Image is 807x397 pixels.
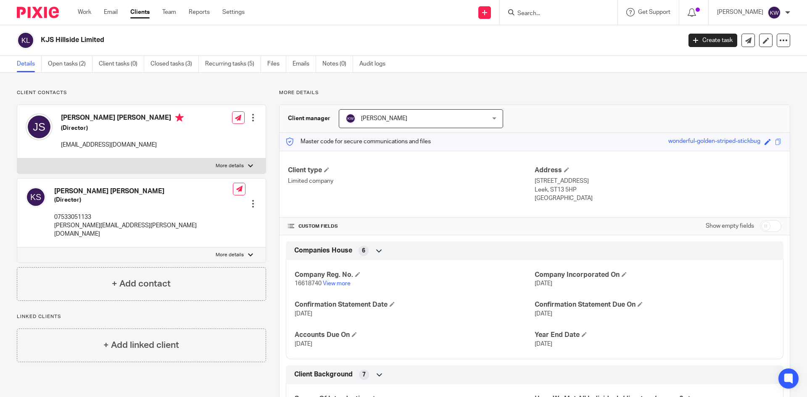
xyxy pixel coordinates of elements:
span: 7 [362,371,366,379]
h5: (Director) [54,196,233,204]
span: [DATE] [535,311,552,317]
a: Details [17,56,42,72]
span: [PERSON_NAME] [361,116,407,121]
span: [DATE] [535,341,552,347]
h4: Client type [288,166,535,175]
span: Companies House [294,246,352,255]
p: [EMAIL_ADDRESS][DOMAIN_NAME] [61,141,184,149]
a: Open tasks (2) [48,56,92,72]
p: More details [216,163,244,169]
h4: [PERSON_NAME] [PERSON_NAME] [54,187,233,196]
a: Team [162,8,176,16]
span: [DATE] [295,341,312,347]
h4: [PERSON_NAME] [PERSON_NAME] [61,113,184,124]
span: 6 [362,247,365,255]
a: Closed tasks (3) [150,56,199,72]
p: Client contacts [17,89,266,96]
a: Emails [293,56,316,72]
input: Search [517,10,592,18]
img: svg%3E [26,113,53,140]
h4: Confirmation Statement Date [295,300,535,309]
a: Files [267,56,286,72]
span: Client Background [294,370,353,379]
p: 07533051133 [54,213,233,221]
a: Settings [222,8,245,16]
a: Work [78,8,91,16]
a: Clients [130,8,150,16]
h4: Address [535,166,781,175]
img: svg%3E [17,32,34,49]
img: svg%3E [26,187,46,207]
img: Pixie [17,7,59,18]
a: Create task [688,34,737,47]
a: Reports [189,8,210,16]
span: [DATE] [535,281,552,287]
p: [PERSON_NAME] [717,8,763,16]
span: 16618740 [295,281,322,287]
p: Limited company [288,177,535,185]
i: Primary [175,113,184,122]
a: Audit logs [359,56,392,72]
h4: + Add contact [112,277,171,290]
p: More details [279,89,790,96]
h3: Client manager [288,114,330,123]
img: svg%3E [767,6,781,19]
h4: Company Incorporated On [535,271,775,279]
a: Recurring tasks (5) [205,56,261,72]
h4: Accounts Due On [295,331,535,339]
a: Notes (0) [322,56,353,72]
h4: Confirmation Statement Due On [535,300,775,309]
p: [PERSON_NAME][EMAIL_ADDRESS][PERSON_NAME][DOMAIN_NAME] [54,221,233,239]
a: View more [323,281,351,287]
p: Master code for secure communications and files [286,137,431,146]
p: Linked clients [17,313,266,320]
a: Client tasks (0) [99,56,144,72]
div: wonderful-golden-striped-stickbug [668,137,760,147]
p: [GEOGRAPHIC_DATA] [535,194,781,202]
p: [STREET_ADDRESS] [535,177,781,185]
h4: + Add linked client [103,339,179,352]
span: Get Support [638,9,670,15]
span: [DATE] [295,311,312,317]
a: Email [104,8,118,16]
h2: KJS Hillside Limited [41,36,549,45]
h5: (Director) [61,124,184,132]
h4: CUSTOM FIELDS [288,223,535,230]
p: Leek, ST13 5HP [535,186,781,194]
img: svg%3E [345,113,356,124]
h4: Company Reg. No. [295,271,535,279]
p: More details [216,252,244,258]
h4: Year End Date [535,331,775,339]
label: Show empty fields [706,222,754,230]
